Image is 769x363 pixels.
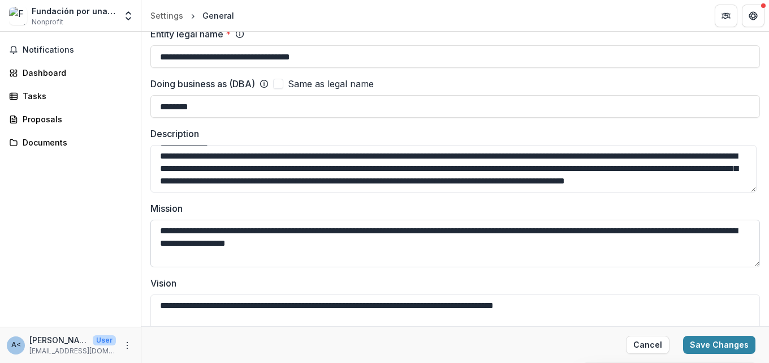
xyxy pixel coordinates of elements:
[120,5,136,27] button: Open entity switcher
[683,336,755,354] button: Save Changes
[29,334,88,346] p: [PERSON_NAME] <[EMAIL_ADDRESS][DOMAIN_NAME]>
[32,5,116,17] div: Fundación por una Nueva Solución, A.C.
[5,133,136,152] a: Documents
[715,5,737,27] button: Partners
[150,27,231,41] label: Entity legal name
[29,346,116,356] p: [EMAIL_ADDRESS][DOMAIN_NAME]
[23,90,127,102] div: Tasks
[23,113,127,125] div: Proposals
[150,127,753,140] label: Description
[742,5,764,27] button: Get Help
[150,202,753,215] label: Mission
[146,7,239,24] nav: breadcrumb
[9,7,27,25] img: Fundación por una Nueva Solución, A.C.
[5,87,136,105] a: Tasks
[202,10,234,22] div: General
[288,77,374,91] span: Same as legal name
[150,77,255,91] label: Doing business as (DBA)
[23,67,127,79] div: Dashboard
[150,276,753,290] label: Vision
[146,7,188,24] a: Settings
[5,41,136,59] button: Notifications
[5,63,136,82] a: Dashboard
[626,336,669,354] button: Cancel
[23,45,132,55] span: Notifications
[120,339,134,352] button: More
[32,17,63,27] span: Nonprofit
[150,10,183,22] div: Settings
[93,335,116,345] p: User
[23,136,127,148] div: Documents
[11,341,21,349] div: Aida Carrillo Hernández <acarrilloh@educampo.org.mx>
[5,110,136,129] a: Proposals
